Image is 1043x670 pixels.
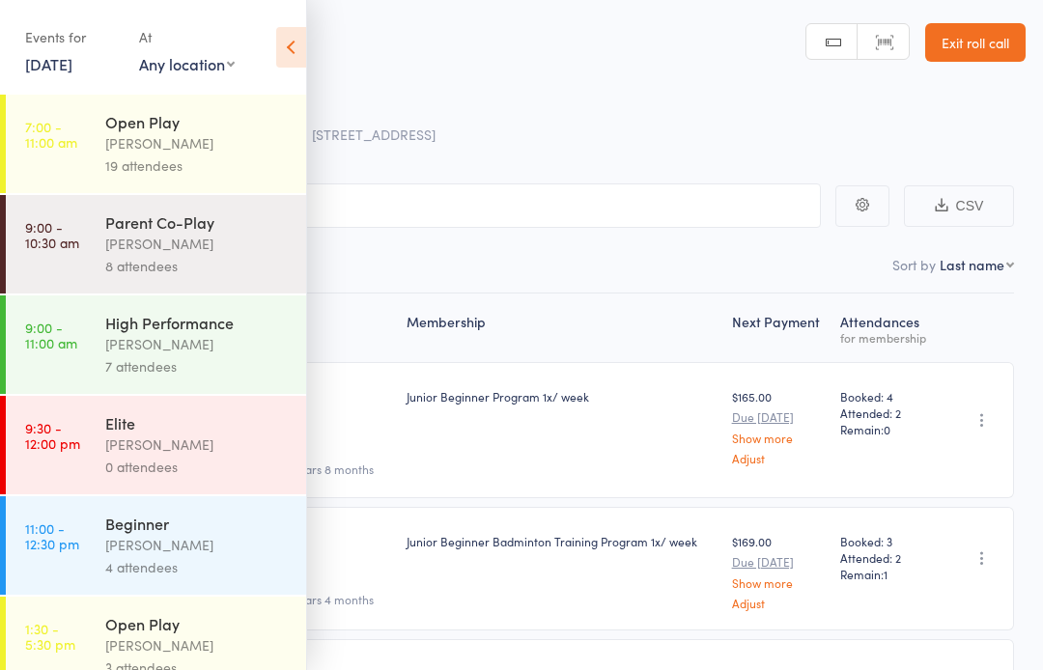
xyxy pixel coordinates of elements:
div: 8 attendees [105,255,290,277]
a: Show more [732,576,826,589]
div: Next Payment [724,302,833,353]
time: 7:00 - 11:00 am [25,119,77,150]
a: [DATE] [25,53,72,74]
div: 4 attendees [105,556,290,578]
div: Elite [105,412,290,433]
span: Remain: [840,421,932,437]
input: Search by name [29,183,821,228]
div: Open Play [105,613,290,634]
div: High Performance [105,312,290,333]
a: 11:00 -12:30 pmBeginner[PERSON_NAME]4 attendees [6,496,306,595]
label: Sort by [892,255,936,274]
div: 19 attendees [105,154,290,177]
a: 9:00 -11:00 amHigh Performance[PERSON_NAME]7 attendees [6,295,306,394]
span: [STREET_ADDRESS] [312,125,436,144]
div: [PERSON_NAME] [105,433,290,456]
div: [PERSON_NAME] [105,132,290,154]
div: Open Play [105,111,290,132]
div: $169.00 [732,533,826,609]
div: Any location [139,53,235,74]
div: for membership [840,331,932,344]
a: 9:30 -12:00 pmElite[PERSON_NAME]0 attendees [6,396,306,494]
span: 0 [884,421,890,437]
span: Attended: 2 [840,549,932,566]
a: Adjust [732,452,826,464]
time: 9:00 - 11:00 am [25,320,77,350]
time: 1:30 - 5:30 pm [25,621,75,652]
div: 7 attendees [105,355,290,377]
small: Due [DATE] [732,410,826,424]
time: 9:30 - 12:00 pm [25,420,80,451]
button: CSV [904,185,1014,227]
div: At [139,21,235,53]
a: Exit roll call [925,23,1026,62]
div: Atten­dances [832,302,940,353]
span: Remain: [840,566,932,582]
div: Membership [399,302,723,353]
time: 9:00 - 10:30 am [25,219,79,250]
div: [PERSON_NAME] [105,534,290,556]
div: Parent Co-Play [105,211,290,233]
small: Due [DATE] [732,555,826,569]
div: $165.00 [732,388,826,464]
div: [PERSON_NAME] [105,233,290,255]
div: Beginner [105,513,290,534]
a: 9:00 -10:30 amParent Co-Play[PERSON_NAME]8 attendees [6,195,306,293]
span: 1 [884,566,888,582]
div: 0 attendees [105,456,290,478]
div: Junior Beginner Program 1x/ week [407,388,716,405]
a: Adjust [732,597,826,609]
time: 11:00 - 12:30 pm [25,520,79,551]
span: Booked: 4 [840,388,932,405]
a: Show more [732,432,826,444]
div: Last name [940,255,1004,274]
span: Booked: 3 [840,533,932,549]
div: [PERSON_NAME] [105,333,290,355]
div: Events for [25,21,120,53]
span: Attended: 2 [840,405,932,421]
a: 7:00 -11:00 amOpen Play[PERSON_NAME]19 attendees [6,95,306,193]
div: Junior Beginner Badminton Training Program 1x/ week [407,533,716,549]
div: [PERSON_NAME] [105,634,290,656]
